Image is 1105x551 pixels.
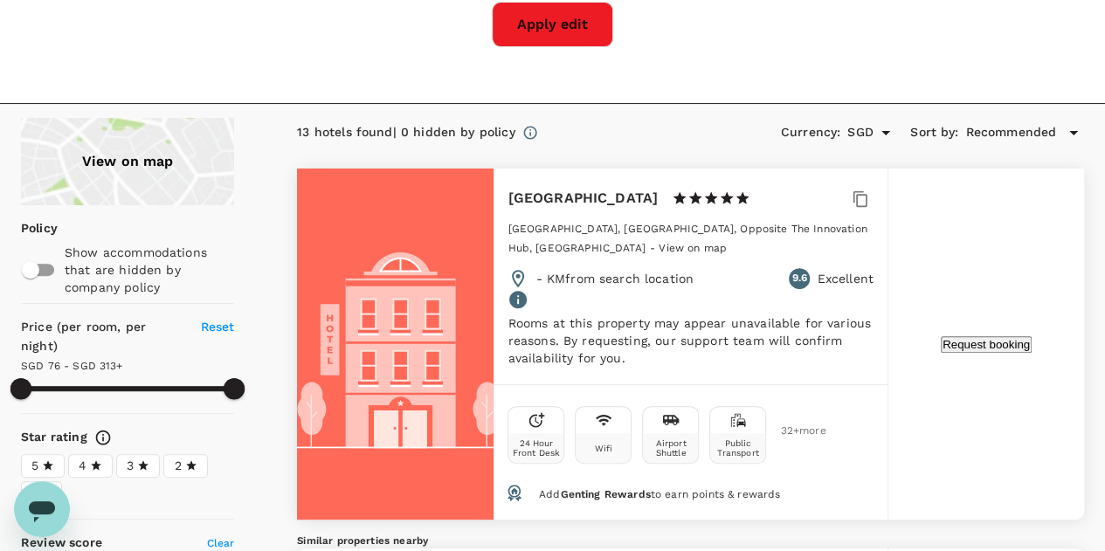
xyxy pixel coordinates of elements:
h6: Currency : [781,123,840,142]
span: 5 [31,457,38,475]
a: View on map [21,118,234,205]
h5: Similar properties nearby [297,534,1084,548]
h6: [GEOGRAPHIC_DATA] [508,186,658,210]
span: View on map [659,242,727,254]
span: 9.6 [792,270,807,287]
div: Public Transport [714,438,762,458]
p: Policy [21,219,32,237]
span: [GEOGRAPHIC_DATA], [GEOGRAPHIC_DATA], Opposite The Innovation Hub, [GEOGRAPHIC_DATA] [508,223,867,254]
span: 32 + more [780,425,806,437]
p: Rooms at this property may appear unavailable for various reasons. By requesting, our support tea... [508,314,873,367]
span: - [650,242,659,254]
h6: Price (per room, per night) [21,318,181,356]
svg: Star ratings are awarded to properties to represent the quality of services, facilities, and amen... [94,429,112,446]
div: Wifi [595,444,613,453]
span: Recommended [965,123,1056,142]
span: Clear [207,537,235,549]
span: 4 [79,457,86,475]
div: 24 Hour Front Desk [512,438,560,458]
span: Genting Rewards [560,488,650,500]
span: Reset [201,320,235,334]
span: SGD 76 - SGD 313+ [21,360,123,372]
span: Add to earn points & rewards [539,488,780,500]
span: 3 [127,457,134,475]
div: Airport Shuttle [646,438,694,458]
span: 2 [174,457,181,475]
h6: Sort by : [910,123,958,142]
a: View on map [659,240,727,254]
button: Request booking [941,336,1032,353]
button: Apply edit [492,2,613,47]
p: Excellent [817,270,873,287]
p: - KM from search location [535,270,694,287]
h6: Star rating [21,428,87,447]
div: 13 hotels found | 0 hidden by policy [297,123,515,142]
p: Show accommodations that are hidden by company policy [65,244,233,296]
iframe: Button to launch messaging window [14,481,70,537]
button: Open [874,121,898,145]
